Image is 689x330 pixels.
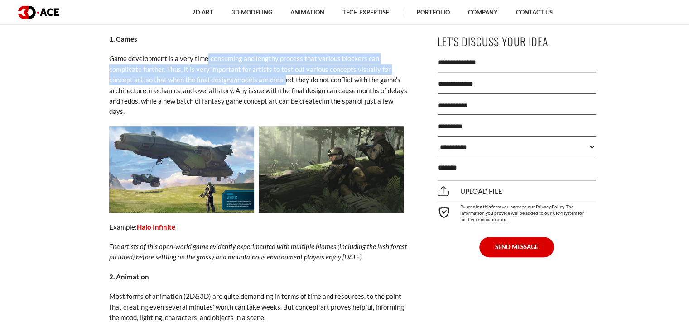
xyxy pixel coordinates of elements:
a: Halo Infinite [137,223,175,231]
strong: 2. Animation [109,273,149,281]
i: The artists of this open-world game evidently experimented with multiple biomes (including the lu... [109,242,407,261]
img: Game concept art 1 [109,126,254,213]
strong: 1. Games [109,35,137,43]
p: Most forms of animation (2D&3D) are quite demanding in terms of time and resources, to the point ... [109,291,408,323]
p: Example: [109,222,408,232]
img: Game concept art 2 [259,126,404,213]
div: By sending this form you agree to our Privacy Policy. The information you provide will be added t... [438,201,596,222]
img: logo dark [18,6,59,19]
p: Let's Discuss Your Idea [438,31,596,52]
button: SEND MESSAGE [479,237,554,257]
p: Game development is a very time-consuming and lengthy process that various blockers can complicat... [109,53,408,117]
span: Upload file [438,187,502,195]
